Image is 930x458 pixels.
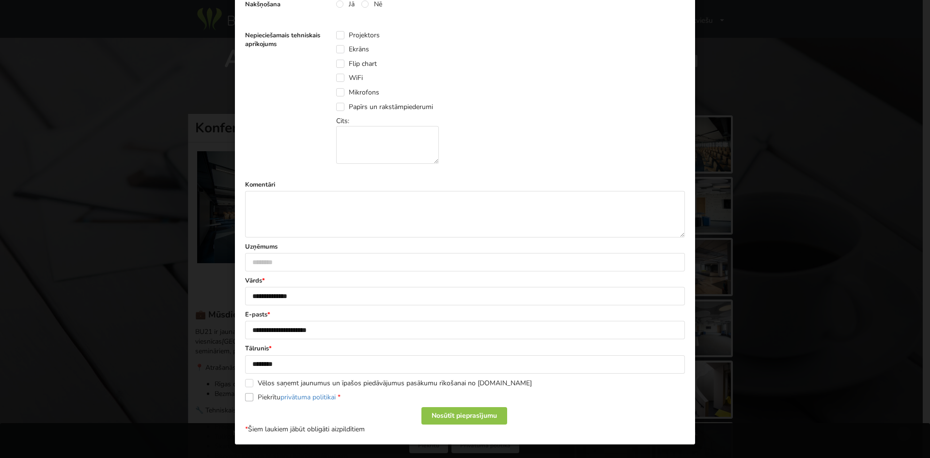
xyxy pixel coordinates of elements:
[245,344,685,353] label: Tālrunis
[245,242,685,251] label: Uzņēmums
[245,31,330,48] label: Nepieciešamais tehniskais aprīkojums
[245,393,341,401] label: Piekrītu
[336,60,377,68] label: Flip chart
[245,180,685,189] label: Komentāri
[245,379,532,387] label: Vēlos saņemt jaunumus un īpašos piedāvājumus pasākumu rīkošanai no [DOMAIN_NAME]
[280,393,336,402] a: privātuma politikai
[336,88,379,96] label: Mikrofons
[245,310,685,319] label: E-pasts
[245,425,685,434] p: Šiem laukiem jābūt obligāti aizpildītiem
[336,103,433,111] label: Papīrs un rakstāmpiederumi
[336,116,446,164] div: Cits:
[336,31,380,39] label: Projektors
[421,407,507,425] div: Nosūtīt pieprasījumu
[245,276,685,285] label: Vārds
[336,74,363,82] label: WiFi
[336,45,369,53] label: Ekrāns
